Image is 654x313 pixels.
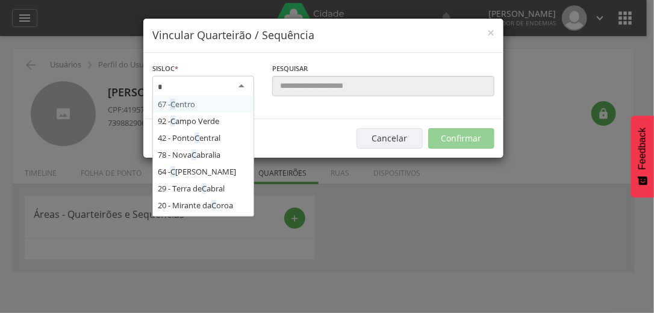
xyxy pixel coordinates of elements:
button: Close [487,26,494,39]
div: 20 - Mirante da oroa [153,197,254,214]
span: Pesquisar [272,64,308,73]
div: 29 - Terra de abral [153,180,254,197]
span: C [202,183,207,194]
span: C [192,149,196,160]
div: 42 - Ponto entral [153,129,254,146]
span: C [195,132,199,143]
span: Sisloc [152,64,175,73]
div: 92 - ampo Verde [153,113,254,129]
div: 78 - Nova abralia [153,146,254,163]
span: C [170,116,175,126]
span: C [170,99,175,110]
button: Feedback - Mostrar pesquisa [631,116,654,197]
span: Feedback [637,128,648,170]
div: 31 - [GEOGRAPHIC_DATA] ruz [153,214,254,241]
span: C [170,166,175,177]
div: 67 - entro [153,96,254,113]
span: C [211,200,216,211]
div: 64 - [PERSON_NAME] [153,163,254,180]
button: Cancelar [357,128,423,149]
button: Confirmar [428,128,494,149]
h4: Vincular Quarteirão / Sequência [152,28,494,43]
span: × [487,24,494,41]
